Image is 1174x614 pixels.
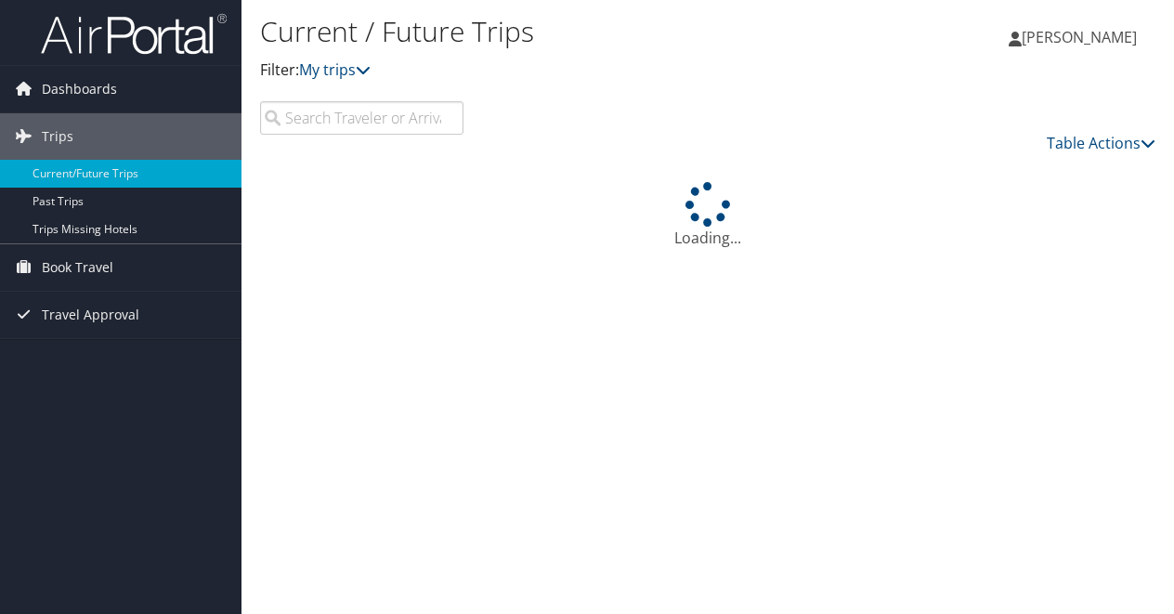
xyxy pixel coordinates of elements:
span: [PERSON_NAME] [1022,27,1137,47]
p: Filter: [260,59,857,83]
input: Search Traveler or Arrival City [260,101,463,135]
span: Travel Approval [42,292,139,338]
img: airportal-logo.png [41,12,227,56]
a: Table Actions [1047,133,1155,153]
a: [PERSON_NAME] [1009,9,1155,65]
h1: Current / Future Trips [260,12,857,51]
div: Loading... [260,182,1155,249]
span: Dashboards [42,66,117,112]
a: My trips [299,59,371,80]
span: Book Travel [42,244,113,291]
span: Trips [42,113,73,160]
